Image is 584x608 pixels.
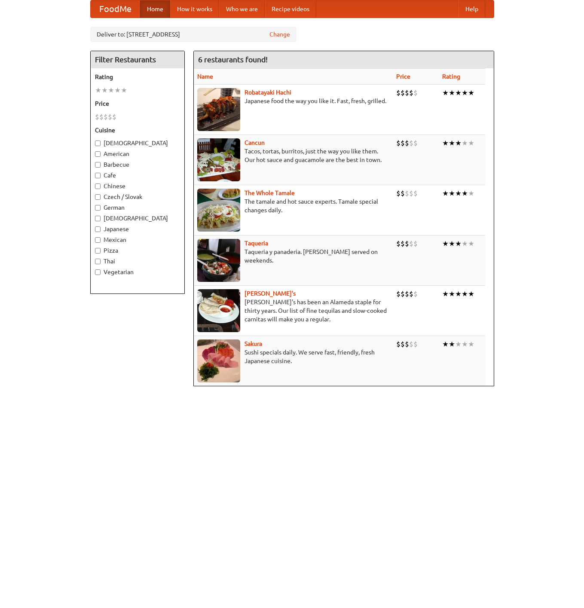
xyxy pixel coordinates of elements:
[459,0,485,18] a: Help
[95,235,180,244] label: Mexican
[449,189,455,198] li: ★
[409,339,413,349] li: $
[401,289,405,299] li: $
[197,348,389,365] p: Sushi specials daily. We serve fast, friendly, fresh Japanese cuisine.
[455,88,462,98] li: ★
[245,340,262,347] a: Sakura
[401,189,405,198] li: $
[269,30,290,39] a: Change
[455,289,462,299] li: ★
[95,268,180,276] label: Vegetarian
[95,126,180,134] h5: Cuisine
[405,339,409,349] li: $
[95,73,180,81] h5: Rating
[396,339,401,349] li: $
[245,89,291,96] a: Robatayaki Hachi
[108,86,114,95] li: ★
[112,112,116,122] li: $
[95,216,101,221] input: [DEMOGRAPHIC_DATA]
[101,86,108,95] li: ★
[95,99,180,108] h5: Price
[468,239,474,248] li: ★
[197,197,389,214] p: The tamale and hot sauce experts. Tamale special changes daily.
[462,88,468,98] li: ★
[405,289,409,299] li: $
[396,289,401,299] li: $
[405,88,409,98] li: $
[449,138,455,148] li: ★
[95,214,180,223] label: [DEMOGRAPHIC_DATA]
[442,189,449,198] li: ★
[95,246,180,255] label: Pizza
[197,147,389,164] p: Tacos, tortas, burritos, just the way you like them. Our hot sauce and guacamole are the best in ...
[449,239,455,248] li: ★
[95,139,180,147] label: [DEMOGRAPHIC_DATA]
[95,237,101,243] input: Mexican
[442,73,460,80] a: Rating
[95,183,101,189] input: Chinese
[442,339,449,349] li: ★
[455,189,462,198] li: ★
[401,88,405,98] li: $
[245,290,296,297] a: [PERSON_NAME]'s
[396,239,401,248] li: $
[405,239,409,248] li: $
[90,27,297,42] div: Deliver to: [STREET_ADDRESS]
[197,298,389,324] p: [PERSON_NAME]'s has been an Alameda staple for thirty years. Our list of fine tequilas and slow-c...
[95,112,99,122] li: $
[95,141,101,146] input: [DEMOGRAPHIC_DATA]
[468,189,474,198] li: ★
[401,339,405,349] li: $
[413,88,418,98] li: $
[245,139,265,146] a: Cancun
[409,189,413,198] li: $
[95,257,180,266] label: Thai
[114,86,121,95] li: ★
[468,138,474,148] li: ★
[409,88,413,98] li: $
[197,97,389,105] p: Japanese food the way you like it. Fast, fresh, grilled.
[405,189,409,198] li: $
[413,189,418,198] li: $
[95,192,180,201] label: Czech / Slovak
[95,150,180,158] label: American
[396,73,410,80] a: Price
[91,0,140,18] a: FoodMe
[442,289,449,299] li: ★
[197,138,240,181] img: cancun.jpg
[401,138,405,148] li: $
[95,173,101,178] input: Cafe
[95,151,101,157] input: American
[245,240,268,247] b: Taqueria
[121,86,127,95] li: ★
[197,88,240,131] img: robatayaki.jpg
[245,189,295,196] a: The Whole Tamale
[396,88,401,98] li: $
[95,171,180,180] label: Cafe
[396,138,401,148] li: $
[95,248,101,254] input: Pizza
[442,239,449,248] li: ★
[140,0,170,18] a: Home
[462,339,468,349] li: ★
[413,138,418,148] li: $
[449,289,455,299] li: ★
[468,339,474,349] li: ★
[95,269,101,275] input: Vegetarian
[170,0,219,18] a: How it works
[396,189,401,198] li: $
[468,289,474,299] li: ★
[95,160,180,169] label: Barbecue
[197,289,240,332] img: pedros.jpg
[104,112,108,122] li: $
[455,339,462,349] li: ★
[95,182,180,190] label: Chinese
[405,138,409,148] li: $
[409,239,413,248] li: $
[401,239,405,248] li: $
[462,189,468,198] li: ★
